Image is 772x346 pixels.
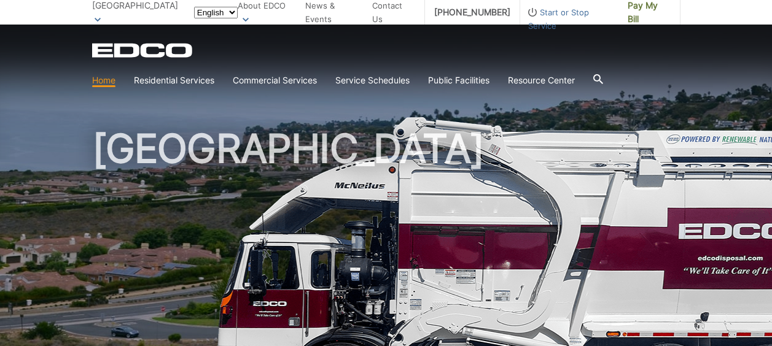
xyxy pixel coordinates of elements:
[233,74,317,87] a: Commercial Services
[92,74,115,87] a: Home
[194,7,238,18] select: Select a language
[92,43,194,58] a: EDCD logo. Return to the homepage.
[508,74,575,87] a: Resource Center
[134,74,214,87] a: Residential Services
[428,74,489,87] a: Public Facilities
[335,74,410,87] a: Service Schedules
